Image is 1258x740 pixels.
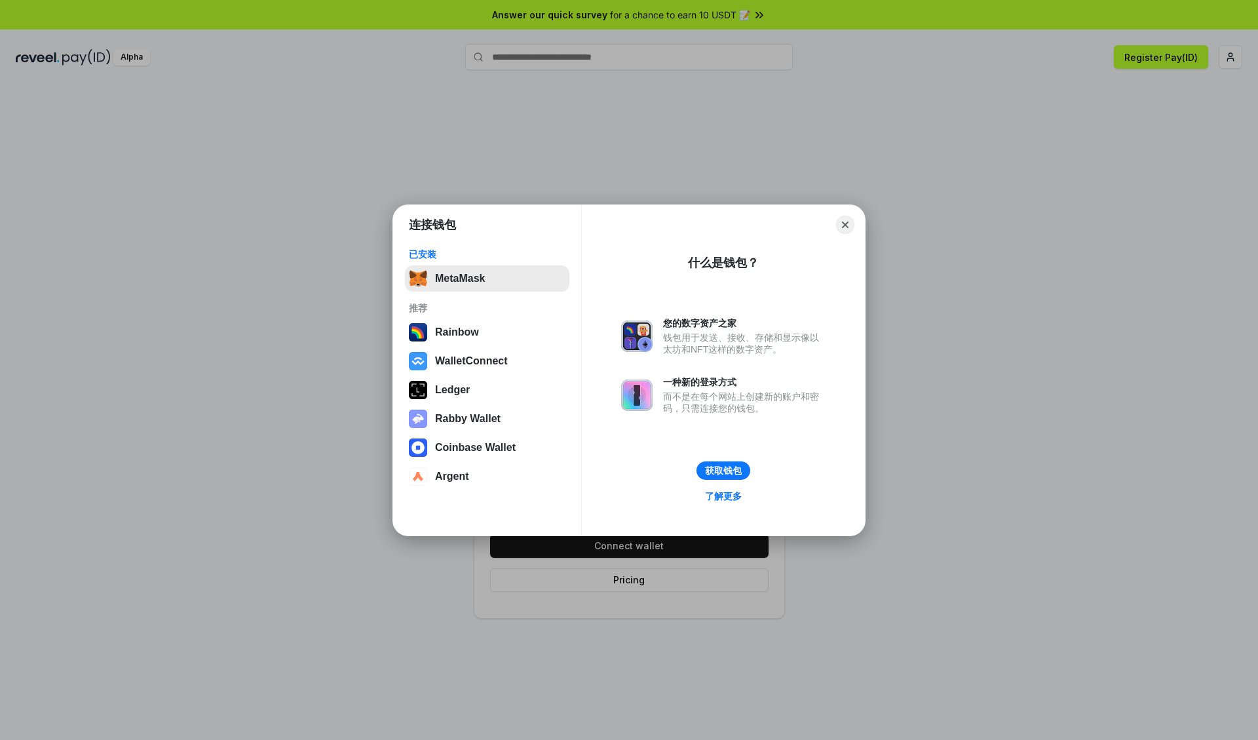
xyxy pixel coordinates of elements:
[409,248,565,260] div: 已安装
[405,435,569,461] button: Coinbase Wallet
[409,438,427,457] img: svg+xml,%3Csvg%20width%3D%2228%22%20height%3D%2228%22%20viewBox%3D%220%200%2028%2028%22%20fill%3D...
[435,326,479,338] div: Rainbow
[435,384,470,396] div: Ledger
[409,352,427,370] img: svg+xml,%3Csvg%20width%3D%2228%22%20height%3D%2228%22%20viewBox%3D%220%200%2028%2028%22%20fill%3D...
[663,391,826,414] div: 而不是在每个网站上创建新的账户和密码，只需连接您的钱包。
[409,217,456,233] h1: 连接钱包
[836,216,854,234] button: Close
[435,413,501,425] div: Rabby Wallet
[405,406,569,432] button: Rabby Wallet
[435,273,485,284] div: MetaMask
[409,381,427,399] img: svg+xml,%3Csvg%20xmlns%3D%22http%3A%2F%2Fwww.w3.org%2F2000%2Fsvg%22%20width%3D%2228%22%20height%3...
[405,348,569,374] button: WalletConnect
[435,471,469,482] div: Argent
[409,302,565,314] div: 推荐
[663,376,826,388] div: 一种新的登录方式
[435,442,516,454] div: Coinbase Wallet
[409,467,427,486] img: svg+xml,%3Csvg%20width%3D%2228%22%20height%3D%2228%22%20viewBox%3D%220%200%2028%2028%22%20fill%3D...
[705,465,742,477] div: 获取钱包
[696,461,750,480] button: 获取钱包
[688,255,759,271] div: 什么是钱包？
[663,332,826,355] div: 钱包用于发送、接收、存储和显示像以太坊和NFT这样的数字资产。
[409,410,427,428] img: svg+xml,%3Csvg%20xmlns%3D%22http%3A%2F%2Fwww.w3.org%2F2000%2Fsvg%22%20fill%3D%22none%22%20viewBox...
[663,317,826,329] div: 您的数字资产之家
[705,490,742,502] div: 了解更多
[405,463,569,490] button: Argent
[409,269,427,288] img: svg+xml,%3Csvg%20fill%3D%22none%22%20height%3D%2233%22%20viewBox%3D%220%200%2035%2033%22%20width%...
[409,323,427,341] img: svg+xml,%3Csvg%20width%3D%22120%22%20height%3D%22120%22%20viewBox%3D%220%200%20120%20120%22%20fil...
[405,265,569,292] button: MetaMask
[621,380,653,411] img: svg+xml,%3Csvg%20xmlns%3D%22http%3A%2F%2Fwww.w3.org%2F2000%2Fsvg%22%20fill%3D%22none%22%20viewBox...
[405,377,569,403] button: Ledger
[621,321,653,352] img: svg+xml,%3Csvg%20xmlns%3D%22http%3A%2F%2Fwww.w3.org%2F2000%2Fsvg%22%20fill%3D%22none%22%20viewBox...
[435,355,508,367] div: WalletConnect
[405,319,569,345] button: Rainbow
[697,488,750,505] a: 了解更多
